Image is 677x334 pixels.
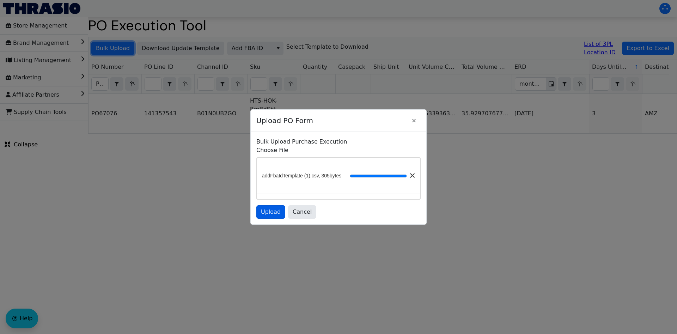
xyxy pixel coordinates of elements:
[256,112,407,129] span: Upload PO Form
[407,114,421,127] button: Close
[293,208,312,216] span: Cancel
[256,138,421,146] p: Bulk Upload Purchase Execution
[262,172,341,180] span: addFbaIdTemplate (1).csv, 305bytes
[256,146,421,154] label: Choose File
[288,205,316,219] button: Cancel
[261,208,281,216] span: Upload
[256,205,285,219] button: Upload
